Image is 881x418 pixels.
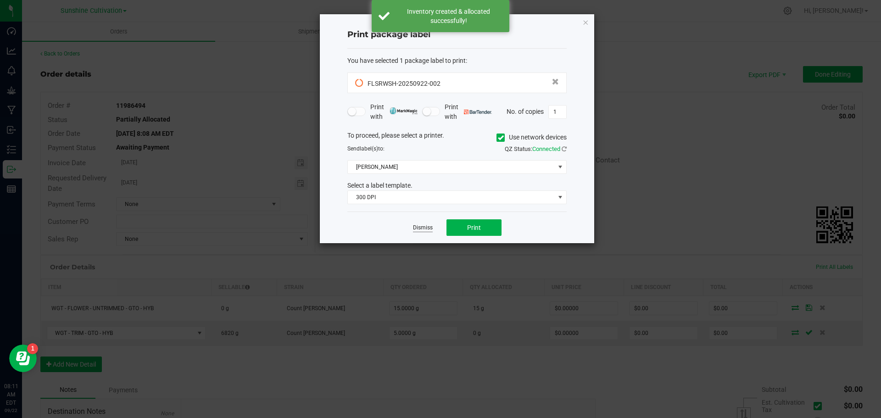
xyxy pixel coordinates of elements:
span: FLSRWSH-20250922-002 [368,80,440,87]
span: Print with [370,102,418,122]
button: Print [446,219,502,236]
span: label(s) [360,145,378,152]
span: Send to: [347,145,385,152]
div: Inventory created & allocated successfully! [395,7,502,25]
span: Pending Sync [355,78,365,88]
span: Connected [532,145,560,152]
span: QZ Status: [505,145,567,152]
div: : [347,56,567,66]
span: [PERSON_NAME] [348,161,555,173]
div: To proceed, please select a printer. [340,131,574,145]
span: Print [467,224,481,231]
img: mark_magic_cybra.png [390,107,418,114]
div: Select a label template. [340,181,574,190]
iframe: Resource center [9,345,37,372]
img: bartender.png [464,110,492,114]
iframe: Resource center unread badge [27,343,38,354]
h4: Print package label [347,29,567,41]
span: 300 DPI [348,191,555,204]
label: Use network devices [496,133,567,142]
span: You have selected 1 package label to print [347,57,466,64]
a: Dismiss [413,224,433,232]
span: Print with [445,102,492,122]
span: No. of copies [507,107,544,115]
